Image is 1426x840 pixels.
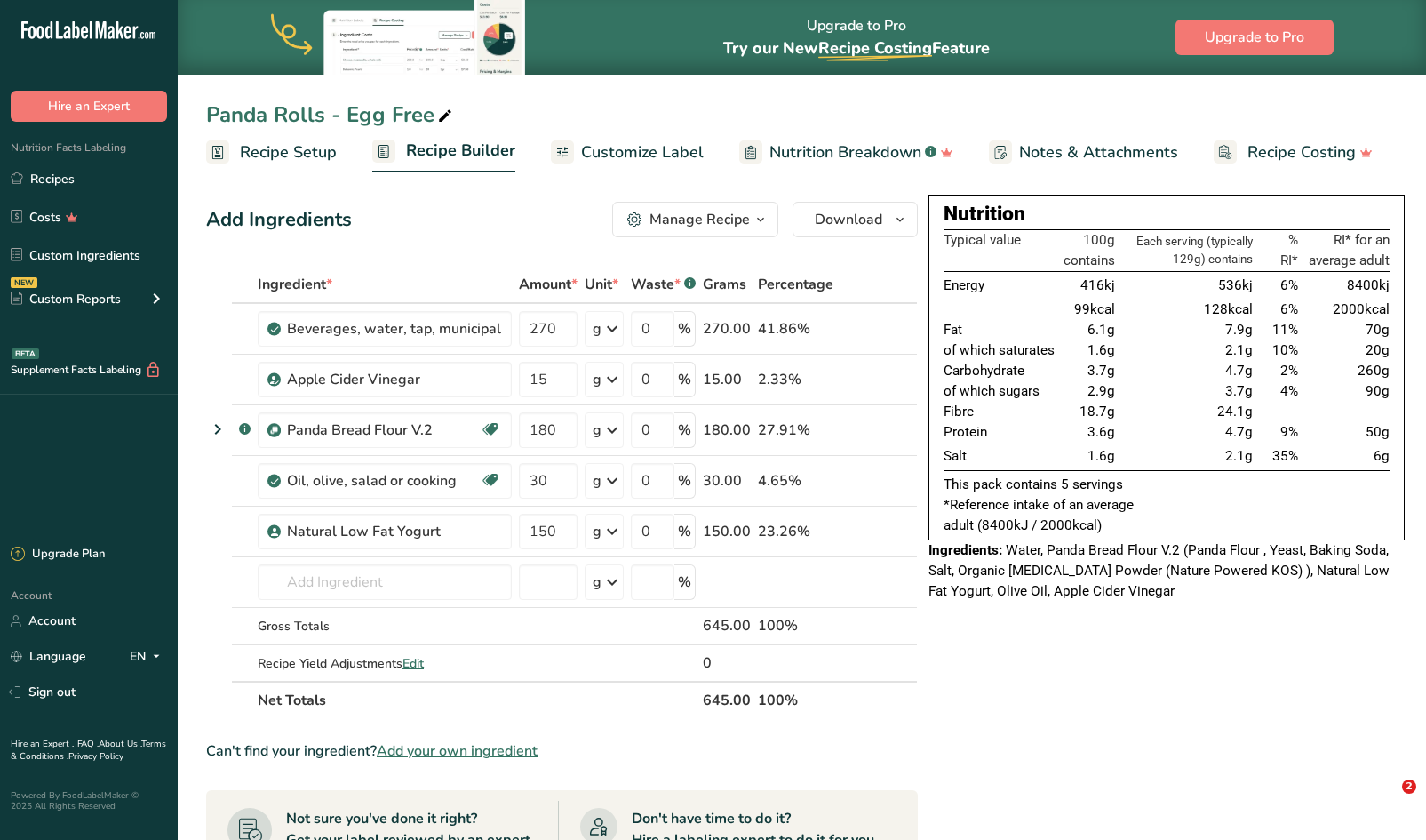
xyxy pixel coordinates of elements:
span: Recipe Setup [240,140,337,164]
span: 2 [1402,780,1416,794]
span: Notes & Attachments [1019,140,1178,164]
span: Grams [703,274,746,295]
td: 50g [1302,422,1390,443]
a: FAQ . [77,738,99,750]
a: Privacy Policy [68,750,123,763]
td: 90g [1302,381,1390,402]
div: Add Ingredients [206,205,352,235]
button: Upgrade to Pro [1175,20,1334,55]
div: Gross Totals [258,617,512,636]
span: 1.6g [1087,448,1115,464]
td: 8400kj [1302,272,1390,300]
span: Customize Label [581,140,704,164]
a: Hire an Expert . [11,738,74,750]
div: Upgrade Plan [11,546,105,564]
a: Recipe Setup [206,132,337,172]
div: 180.00 [703,420,751,441]
td: 260g [1302,361,1390,381]
span: 99kcal [1074,301,1115,317]
div: Natural Low Fat Yogurt [287,521,501,542]
span: 9% [1280,424,1298,440]
div: 23.26% [758,521,833,542]
span: 536kj [1218,277,1253,293]
span: Recipe Costing [818,37,932,59]
div: EN [130,646,167,668]
span: 4% [1280,383,1298,399]
th: Typical value [944,230,1060,272]
div: g [593,572,601,593]
div: Panda Bread Flour V.2 [287,420,480,441]
span: % RI* [1280,232,1298,268]
div: 645.00 [703,615,751,636]
span: 11% [1272,322,1298,338]
div: Powered By FoodLabelMaker © 2025 All Rights Reserved [11,790,167,812]
span: Water, Panda Bread Flour V.2 (Panda Flour , Yeast, Baking Soda, Salt, Organic [MEDICAL_DATA] Powd... [928,542,1390,599]
div: 15.00 [703,369,751,390]
span: Try our New Feature [723,37,990,59]
div: 150.00 [703,521,751,542]
th: Net Totals [254,681,699,718]
span: RI* for an average adult [1309,232,1390,268]
td: Fat [944,320,1060,340]
div: 0 [703,652,751,674]
td: Carbohydrate [944,361,1060,381]
td: Protein [944,422,1060,443]
img: Sub Recipe [267,424,281,437]
span: Download [815,209,882,230]
div: Nutrition [944,199,1390,229]
a: Language [11,641,86,672]
td: 6g [1302,443,1390,470]
div: Apple Cider Vinegar [287,369,501,390]
a: Terms & Conditions . [11,738,166,763]
span: 2.9g [1087,383,1115,399]
span: 7.9g [1225,322,1253,338]
div: g [593,318,601,340]
span: Amount [519,274,578,295]
td: of which sugars [944,381,1060,402]
div: Manage Recipe [649,209,750,230]
span: 128kcal [1204,301,1253,317]
input: Add Ingredient [258,564,512,600]
div: Beverages, water, tap, municipal [287,318,501,340]
span: 2.1g [1225,448,1253,464]
td: 2000kcal [1302,300,1390,320]
div: NEW [11,277,37,288]
div: Can't find your ingredient? [206,740,918,762]
div: Recipe Yield Adjustments [258,654,512,673]
a: Recipe Costing [1214,132,1373,172]
span: Edit [402,655,424,672]
div: 27.91% [758,420,833,441]
span: 6% [1280,301,1298,317]
p: This pack contains 5 servings [944,475,1390,495]
span: 4.7g [1225,363,1253,379]
span: 6% [1280,277,1298,293]
div: 30.00 [703,470,751,492]
span: 3.7g [1087,363,1115,379]
div: 4.65% [758,470,833,492]
div: Custom Reports [11,290,121,308]
div: BETA [12,348,39,359]
div: Panda Rolls - Egg Free [206,99,456,131]
span: 416kj [1080,277,1115,293]
td: Energy [944,272,1060,300]
span: Percentage [758,274,833,295]
th: 100% [754,681,837,718]
span: Ingredients: [928,542,1002,558]
th: Each serving (typically 129g) contains [1119,230,1257,272]
span: 3.7g [1225,383,1253,399]
span: 2% [1280,363,1298,379]
span: 2.1g [1225,342,1253,358]
td: Fibre [944,402,1060,422]
span: 10% [1272,342,1298,358]
td: of which saturates [944,340,1060,361]
span: 24.1g [1217,404,1253,420]
div: g [593,521,601,542]
span: 35% [1272,448,1298,464]
div: Upgrade to Pro [723,1,990,75]
div: g [593,369,601,390]
td: 20g [1302,340,1390,361]
span: 4.7g [1225,424,1253,440]
a: Customize Label [551,132,704,172]
div: 2.33% [758,369,833,390]
th: 645.00 [699,681,754,718]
